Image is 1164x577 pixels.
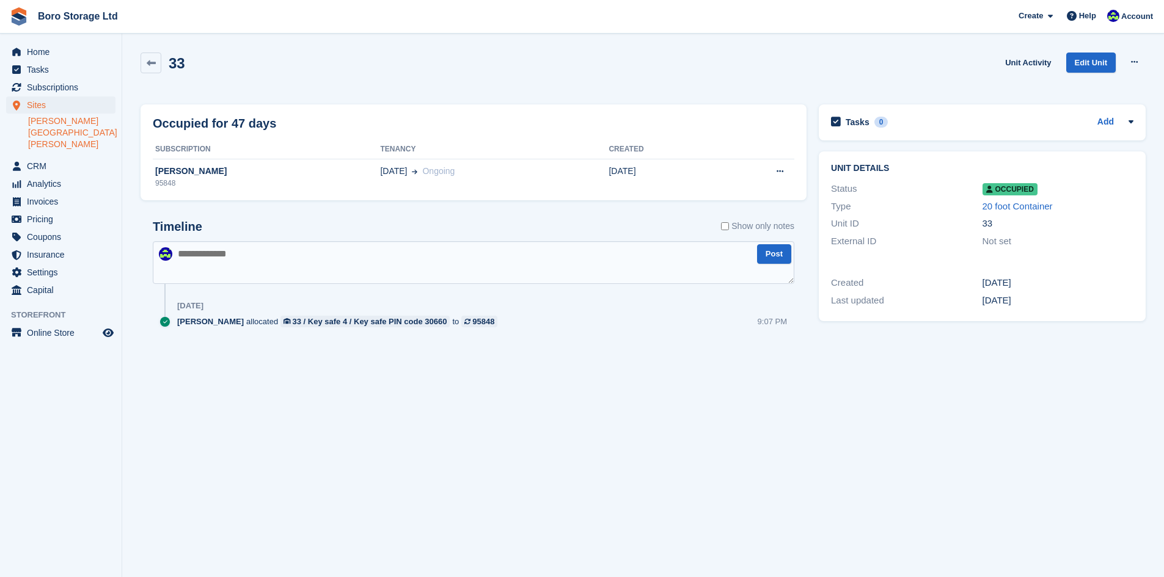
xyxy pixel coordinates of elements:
[422,166,455,176] span: Ongoing
[1000,53,1056,73] a: Unit Activity
[177,316,244,327] span: [PERSON_NAME]
[846,117,869,128] h2: Tasks
[6,175,115,192] a: menu
[1121,10,1153,23] span: Account
[28,115,115,150] a: [PERSON_NAME][GEOGRAPHIC_DATA][PERSON_NAME]
[380,140,609,159] th: Tenancy
[874,117,888,128] div: 0
[153,114,276,132] h2: Occupied for 47 days
[1079,10,1096,22] span: Help
[6,158,115,175] a: menu
[983,217,1133,231] div: 33
[10,7,28,26] img: stora-icon-8386f47178a22dfd0bd8f6a31ec36ba5ce8667c1dd55bd0f319d3a0aa187defe.svg
[831,234,982,249] div: External ID
[6,79,115,96] a: menu
[6,246,115,263] a: menu
[280,316,450,327] a: 33 / Key safe 4 / Key safe PIN code 30660
[983,276,1133,290] div: [DATE]
[380,165,407,178] span: [DATE]
[101,325,115,340] a: Preview store
[153,178,380,189] div: 95848
[1107,10,1119,22] img: Tobie Hillier
[609,159,716,195] td: [DATE]
[27,211,100,228] span: Pricing
[1097,115,1114,129] a: Add
[27,158,100,175] span: CRM
[27,79,100,96] span: Subscriptions
[831,217,982,231] div: Unit ID
[758,316,787,327] div: 9:07 PM
[177,316,503,327] div: allocated to
[6,324,115,341] a: menu
[27,61,100,78] span: Tasks
[159,247,172,261] img: Tobie Hillier
[27,264,100,281] span: Settings
[27,96,100,114] span: Sites
[27,43,100,60] span: Home
[721,220,729,233] input: Show only notes
[1019,10,1043,22] span: Create
[6,264,115,281] a: menu
[153,165,380,178] div: [PERSON_NAME]
[461,316,497,327] a: 95848
[293,316,447,327] div: 33 / Key safe 4 / Key safe PIN code 30660
[983,234,1133,249] div: Not set
[27,246,100,263] span: Insurance
[831,276,982,290] div: Created
[609,140,716,159] th: Created
[11,309,122,321] span: Storefront
[472,316,494,327] div: 95848
[721,220,794,233] label: Show only notes
[27,228,100,245] span: Coupons
[6,211,115,228] a: menu
[177,301,203,311] div: [DATE]
[831,200,982,214] div: Type
[153,140,380,159] th: Subscription
[983,183,1038,195] span: Occupied
[33,6,123,26] a: Boro Storage Ltd
[6,43,115,60] a: menu
[27,324,100,341] span: Online Store
[153,220,202,234] h2: Timeline
[27,193,100,210] span: Invoices
[27,281,100,299] span: Capital
[831,164,1133,173] h2: Unit details
[6,61,115,78] a: menu
[169,55,185,71] h2: 33
[831,294,982,308] div: Last updated
[6,193,115,210] a: menu
[6,228,115,245] a: menu
[6,281,115,299] a: menu
[1066,53,1116,73] a: Edit Unit
[757,244,791,264] button: Post
[983,201,1053,211] a: 20 foot Container
[983,294,1133,308] div: [DATE]
[831,182,982,196] div: Status
[27,175,100,192] span: Analytics
[6,96,115,114] a: menu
